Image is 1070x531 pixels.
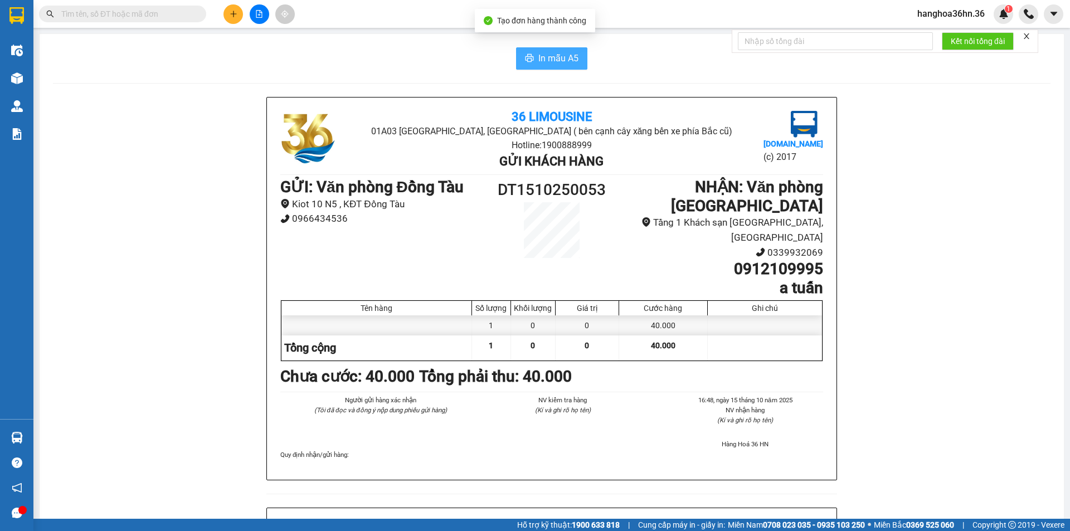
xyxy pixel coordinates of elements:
b: 36 Limousine [512,110,592,124]
li: 16:48, ngày 15 tháng 10 năm 2025 [668,395,823,405]
span: plus [230,10,237,18]
img: warehouse-icon [11,72,23,84]
h1: a tuấn [620,279,823,298]
i: (Kí và ghi rõ họ tên) [535,406,591,414]
span: Miền Bắc [874,519,954,531]
li: Tầng 1 Khách sạn [GEOGRAPHIC_DATA], [GEOGRAPHIC_DATA] [620,215,823,245]
span: 1 [489,341,493,350]
strong: 1900 633 818 [572,520,620,529]
div: Quy định nhận/gửi hàng : [280,450,823,460]
span: aim [281,10,289,18]
button: file-add [250,4,269,24]
div: 1 [472,315,511,335]
span: hanghoa36hn.36 [908,7,994,21]
li: Hotline: 1900888999 [371,138,732,152]
button: plus [223,4,243,24]
div: Tên hàng [284,304,469,313]
button: Kết nối tổng đài [942,32,1014,50]
i: (Kí và ghi rõ họ tên) [717,416,773,424]
li: Hàng Hoá 36 HN [668,439,823,449]
li: NV nhận hàng [668,405,823,415]
h1: 0912109995 [620,260,823,279]
span: Miền Nam [728,519,865,531]
b: Chưa cước : 40.000 [280,367,415,386]
button: caret-down [1044,4,1063,24]
img: phone-icon [1024,9,1034,19]
span: ⚪️ [868,523,871,527]
span: close [1023,32,1030,40]
span: caret-down [1049,9,1059,19]
strong: 0708 023 035 - 0935 103 250 [763,520,865,529]
img: warehouse-icon [11,45,23,56]
span: environment [641,217,651,227]
span: 1 [1006,5,1010,13]
li: Kiot 10 N5 , KĐT Đồng Tàu [280,197,484,212]
div: Cước hàng [622,304,704,313]
input: Tìm tên, số ĐT hoặc mã đơn [61,8,193,20]
li: 01A03 [GEOGRAPHIC_DATA], [GEOGRAPHIC_DATA] ( bên cạnh cây xăng bến xe phía Bắc cũ) [62,27,253,69]
span: Cung cấp máy in - giấy in: [638,519,725,531]
span: 40.000 [651,341,675,350]
div: Khối lượng [514,304,552,313]
div: 0 [511,315,556,335]
span: Tổng cộng [284,341,336,354]
img: warehouse-icon [11,432,23,444]
span: Hỗ trợ kỹ thuật: [517,519,620,531]
strong: 0369 525 060 [906,520,954,529]
li: NV kiểm tra hàng [485,395,640,405]
div: Số lượng [475,304,508,313]
input: Nhập số tổng đài [738,32,933,50]
span: message [12,508,22,518]
img: warehouse-icon [11,100,23,112]
span: 0 [531,341,535,350]
img: solution-icon [11,128,23,140]
div: Ghi chú [711,304,819,313]
b: [DOMAIN_NAME] [763,139,823,148]
span: In mẫu A5 [538,51,578,65]
li: 01A03 [GEOGRAPHIC_DATA], [GEOGRAPHIC_DATA] ( bên cạnh cây xăng bến xe phía Bắc cũ) [371,124,732,138]
b: Tổng phải thu: 40.000 [419,367,572,386]
b: NHẬN : Văn phòng [GEOGRAPHIC_DATA] [671,178,823,215]
button: aim [275,4,295,24]
span: phone [756,247,765,257]
span: phone [280,214,290,223]
span: file-add [255,10,263,18]
li: (c) 2017 [763,150,823,164]
span: 0 [585,341,589,350]
span: printer [525,53,534,64]
li: Hotline: 1900888999 [62,69,253,83]
div: 40.000 [619,315,708,335]
img: logo.jpg [791,111,818,138]
i: (Tôi đã đọc và đồng ý nộp dung phiếu gửi hàng) [314,406,447,414]
b: GỬI : Văn phòng Đồng Tàu [280,178,464,196]
span: Kết nối tổng đài [951,35,1005,47]
img: icon-new-feature [999,9,1009,19]
b: Gửi khách hàng [499,154,604,168]
li: Người gửi hàng xác nhận [303,395,458,405]
span: search [46,10,54,18]
img: logo-vxr [9,7,24,24]
span: question-circle [12,457,22,468]
div: 0 [556,315,619,335]
sup: 1 [1005,5,1013,13]
span: copyright [1008,521,1016,529]
li: 0339932069 [620,245,823,260]
span: environment [280,199,290,208]
button: printerIn mẫu A5 [516,47,587,70]
span: | [628,519,630,531]
span: check-circle [484,16,493,25]
img: logo.jpg [280,111,336,167]
span: | [962,519,964,531]
img: logo.jpg [14,14,70,70]
li: 0966434536 [280,211,484,226]
div: Giá trị [558,304,616,313]
h1: DT1510250053 [484,178,620,202]
span: Tạo đơn hàng thành công [497,16,586,25]
b: 36 Limousine [117,13,197,27]
span: notification [12,483,22,493]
